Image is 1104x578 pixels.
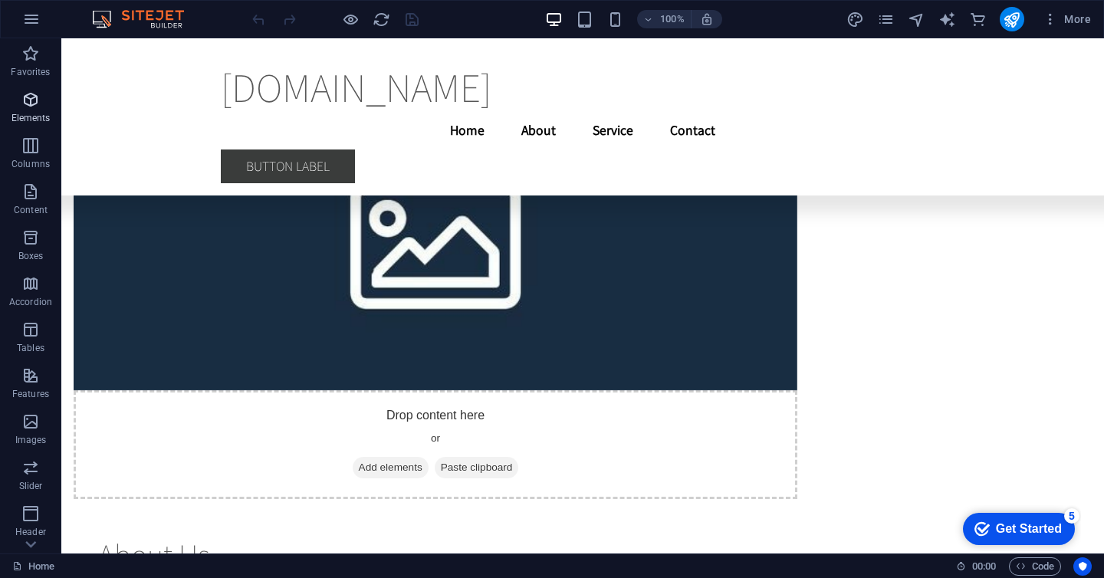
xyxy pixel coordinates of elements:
[373,419,458,440] span: Paste clipboard
[14,204,48,216] p: Content
[12,388,49,400] p: Features
[17,342,44,354] p: Tables
[9,296,52,308] p: Accordion
[956,557,997,576] h6: Session time
[341,10,360,28] button: Click here to leave preview mode and continue editing
[846,11,864,28] i: Design (Ctrl+Alt+Y)
[938,10,957,28] button: text_generator
[972,557,996,576] span: 00 00
[11,158,50,170] p: Columns
[660,10,685,28] h6: 100%
[908,10,926,28] button: navigator
[18,250,44,262] p: Boxes
[969,11,987,28] i: Commerce
[19,480,43,492] p: Slider
[969,10,987,28] button: commerce
[291,419,367,440] span: Add elements
[15,526,46,538] p: Header
[846,10,865,28] button: design
[11,66,50,78] p: Favorites
[877,11,895,28] i: Pages (Ctrl+Alt+S)
[1003,11,1020,28] i: Publish
[11,112,51,124] p: Elements
[15,434,47,446] p: Images
[1009,557,1061,576] button: Code
[88,10,203,28] img: Editor Logo
[1000,7,1024,31] button: publish
[877,10,895,28] button: pages
[12,557,54,576] a: Click to cancel selection. Double-click to open Pages
[373,11,390,28] i: Reload page
[1073,557,1092,576] button: Usercentrics
[12,352,736,461] div: Drop content here
[1016,557,1054,576] span: Code
[1037,7,1097,31] button: More
[700,12,714,26] i: On resize automatically adjust zoom level to fit chosen device.
[908,11,925,28] i: Navigator
[372,10,390,28] button: reload
[983,560,985,572] span: :
[1043,11,1091,27] span: More
[12,8,124,40] div: Get Started 5 items remaining, 0% complete
[45,17,111,31] div: Get Started
[637,10,692,28] button: 100%
[938,11,956,28] i: AI Writer
[113,3,129,18] div: 5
